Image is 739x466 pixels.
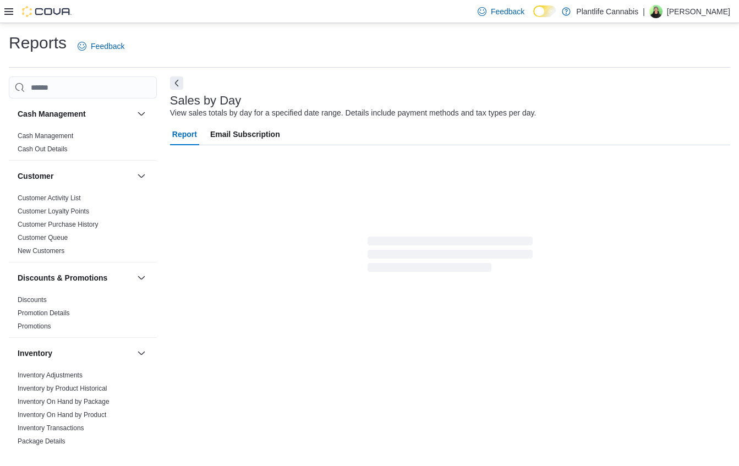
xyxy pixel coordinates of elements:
[170,94,242,107] h3: Sales by Day
[18,272,133,283] button: Discounts & Promotions
[18,234,68,242] a: Customer Queue
[18,207,89,215] a: Customer Loyalty Points
[18,194,81,202] a: Customer Activity List
[18,424,84,432] a: Inventory Transactions
[649,5,663,18] div: Jim Stevenson
[18,132,73,140] a: Cash Management
[210,123,280,145] span: Email Subscription
[533,6,556,17] input: Dark Mode
[73,35,129,57] a: Feedback
[135,347,148,360] button: Inventory
[9,32,67,54] h1: Reports
[643,5,645,18] p: |
[576,5,638,18] p: Plantlife Cannabis
[18,145,68,153] a: Cash Out Details
[18,322,51,331] span: Promotions
[18,171,133,182] button: Customer
[18,371,83,379] a: Inventory Adjustments
[18,397,110,406] span: Inventory On Hand by Package
[533,17,534,18] span: Dark Mode
[18,385,107,392] a: Inventory by Product Historical
[22,6,72,17] img: Cova
[18,296,47,304] a: Discounts
[9,293,157,337] div: Discounts & Promotions
[18,171,53,182] h3: Customer
[18,247,64,255] a: New Customers
[18,410,106,419] span: Inventory On Hand by Product
[9,191,157,262] div: Customer
[91,41,124,52] span: Feedback
[18,108,86,119] h3: Cash Management
[18,272,107,283] h3: Discounts & Promotions
[172,123,197,145] span: Report
[18,295,47,304] span: Discounts
[491,6,524,17] span: Feedback
[18,207,89,216] span: Customer Loyalty Points
[9,129,157,160] div: Cash Management
[18,348,133,359] button: Inventory
[18,371,83,380] span: Inventory Adjustments
[18,384,107,393] span: Inventory by Product Historical
[135,271,148,284] button: Discounts & Promotions
[368,239,533,274] span: Loading
[18,322,51,330] a: Promotions
[18,221,98,228] a: Customer Purchase History
[135,107,148,120] button: Cash Management
[170,76,183,90] button: Next
[18,411,106,419] a: Inventory On Hand by Product
[18,437,65,446] span: Package Details
[18,108,133,119] button: Cash Management
[18,233,68,242] span: Customer Queue
[135,169,148,183] button: Customer
[18,437,65,445] a: Package Details
[18,220,98,229] span: Customer Purchase History
[18,145,68,153] span: Cash Out Details
[170,107,537,119] div: View sales totals by day for a specified date range. Details include payment methods and tax type...
[18,398,110,405] a: Inventory On Hand by Package
[18,348,52,359] h3: Inventory
[667,5,730,18] p: [PERSON_NAME]
[18,309,70,317] a: Promotion Details
[473,1,529,23] a: Feedback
